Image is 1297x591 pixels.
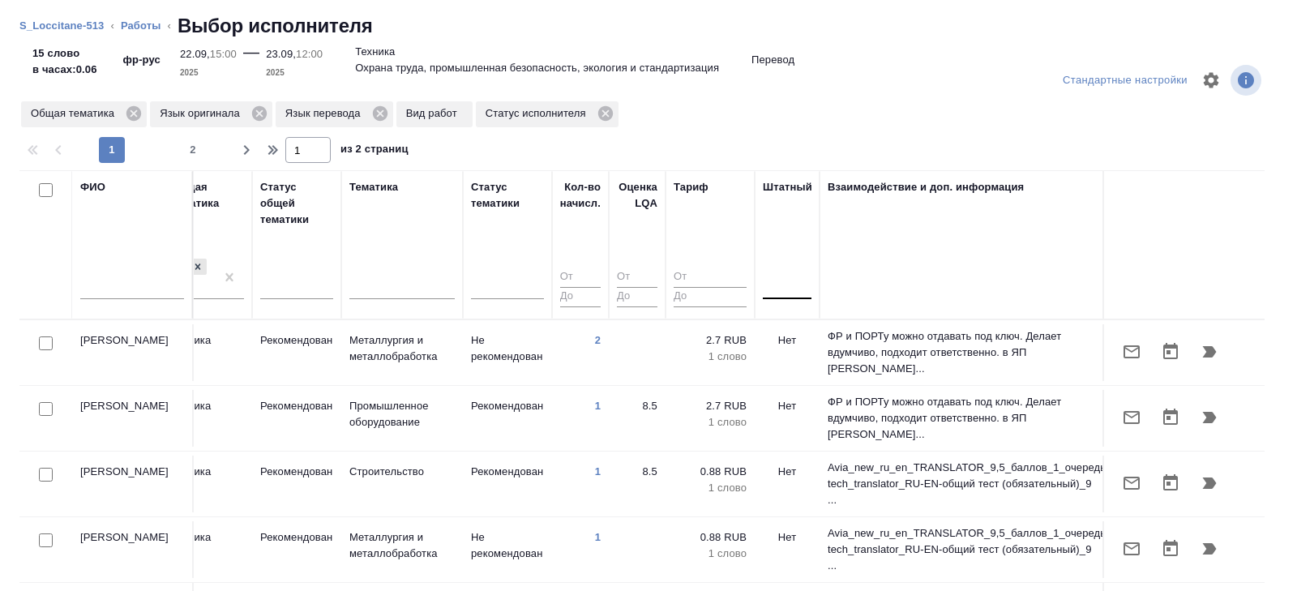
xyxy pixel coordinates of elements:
[1190,464,1229,503] button: Продолжить
[617,179,657,212] div: Оценка LQA
[31,105,120,122] p: Общая тематика
[595,400,601,412] a: 1
[349,398,455,430] p: Промышленное оборудование
[828,179,1024,195] div: Взаимодействие и доп. информация
[828,525,1095,574] p: Avia_new_ru_en_TRANSLATOR_9,5_баллов_1_очередь tech_translator_RU-EN-общий тест (обязательный)_9 ...
[674,349,747,365] p: 1 слово
[674,332,747,349] p: 2.7 RUB
[674,464,747,480] p: 0.88 RUB
[180,48,210,60] p: 22.09,
[755,521,820,578] td: Нет
[39,336,53,350] input: Выбери исполнителей, чтобы отправить приглашение на работу
[276,101,393,127] div: Язык перевода
[160,105,246,122] p: Язык оригинала
[349,179,398,195] div: Тематика
[178,13,373,39] h2: Выбор исполнителя
[674,287,747,307] input: До
[19,19,104,32] a: S_Loccitane-513
[72,390,194,447] td: [PERSON_NAME]
[763,179,812,195] div: Штатный
[674,529,747,546] p: 0.88 RUB
[171,179,244,212] div: Общая тематика
[39,402,53,416] input: Выбери исполнителей, чтобы отправить приглашение на работу
[180,137,206,163] button: 2
[560,287,601,307] input: До
[1112,464,1151,503] button: Отправить предложение о работе
[285,105,366,122] p: Язык перевода
[72,324,194,381] td: [PERSON_NAME]
[463,390,552,447] td: Рекомендован
[349,332,455,365] p: Металлургия и металлобработка
[121,19,161,32] a: Работы
[674,179,708,195] div: Тариф
[349,464,455,480] p: Строительство
[755,456,820,512] td: Нет
[72,521,194,578] td: [PERSON_NAME]
[266,48,296,60] p: 23.09,
[595,465,601,478] a: 1
[595,334,601,346] a: 2
[595,531,601,543] a: 1
[674,268,747,288] input: От
[560,179,601,212] div: Кол-во начисл.
[1059,68,1192,93] div: split button
[163,324,252,381] td: Техника
[340,139,409,163] span: из 2 страниц
[674,546,747,562] p: 1 слово
[1231,65,1265,96] span: Посмотреть информацию
[471,179,544,212] div: Статус тематики
[617,268,657,288] input: От
[1151,332,1190,371] button: Открыть календарь загрузки
[751,52,794,68] p: Перевод
[674,414,747,430] p: 1 слово
[355,44,395,60] p: Техника
[252,456,341,512] td: Рекомендован
[1112,529,1151,568] button: Отправить предложение о работе
[828,328,1095,377] p: ФР и ПОРТу можно отдавать под ключ. Делает вдумчиво, подходит ответственно. в ЯП [PERSON_NAME]...
[1190,529,1229,568] button: Продолжить
[260,179,333,228] div: Статус общей тематики
[828,460,1095,508] p: Avia_new_ru_en_TRANSLATOR_9,5_баллов_1_очередь tech_translator_RU-EN-общий тест (обязательный)_9 ...
[110,18,113,34] li: ‹
[210,48,237,60] p: 15:00
[1190,332,1229,371] button: Продолжить
[609,456,666,512] td: 8.5
[243,39,259,81] div: —
[150,101,272,127] div: Язык оригинала
[39,468,53,482] input: Выбери исполнителей, чтобы отправить приглашение на работу
[463,521,552,578] td: Не рекомендован
[32,45,97,62] p: 15 слово
[163,390,252,447] td: Техника
[828,394,1095,443] p: ФР и ПОРТу можно отдавать под ключ. Делает вдумчиво, подходит ответственно. в ЯП [PERSON_NAME]...
[560,268,601,288] input: От
[609,390,666,447] td: 8.5
[1151,529,1190,568] button: Открыть календарь загрузки
[1151,398,1190,437] button: Открыть календарь загрузки
[163,521,252,578] td: Техника
[72,456,194,512] td: [PERSON_NAME]
[1112,332,1151,371] button: Отправить предложение о работе
[252,521,341,578] td: Рекомендован
[463,324,552,381] td: Не рекомендован
[180,142,206,158] span: 2
[406,105,463,122] p: Вид работ
[1190,398,1229,437] button: Продолжить
[1151,464,1190,503] button: Открыть календарь загрузки
[617,287,657,307] input: До
[1192,61,1231,100] span: Настроить таблицу
[21,101,147,127] div: Общая тематика
[486,105,592,122] p: Статус исполнителя
[755,324,820,381] td: Нет
[39,533,53,547] input: Выбери исполнителей, чтобы отправить приглашение на работу
[463,456,552,512] td: Рекомендован
[252,390,341,447] td: Рекомендован
[674,480,747,496] p: 1 слово
[80,179,105,195] div: ФИО
[252,324,341,381] td: Рекомендован
[163,456,252,512] td: Техника
[167,18,170,34] li: ‹
[19,13,1278,39] nav: breadcrumb
[349,529,455,562] p: Металлургия и металлобработка
[674,398,747,414] p: 2.7 RUB
[1112,398,1151,437] button: Отправить предложение о работе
